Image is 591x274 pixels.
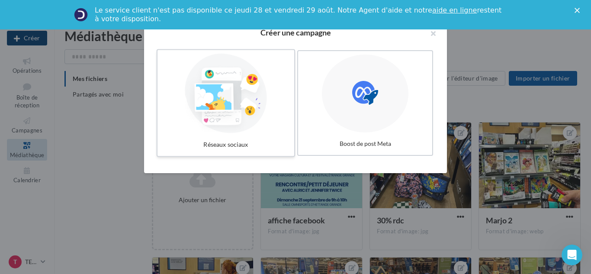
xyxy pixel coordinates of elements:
[562,245,582,265] iframe: Intercom live chat
[161,137,291,153] div: Réseaux sociaux
[302,136,429,152] div: Boost de post Meta
[575,8,583,13] div: Fermer
[95,6,503,23] div: Le service client n'est pas disponible ce jeudi 28 et vendredi 29 août. Notre Agent d'aide et not...
[158,29,433,36] h2: Créer une campagne
[74,8,88,22] img: Profile image for Service-Client
[432,6,477,14] a: aide en ligne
